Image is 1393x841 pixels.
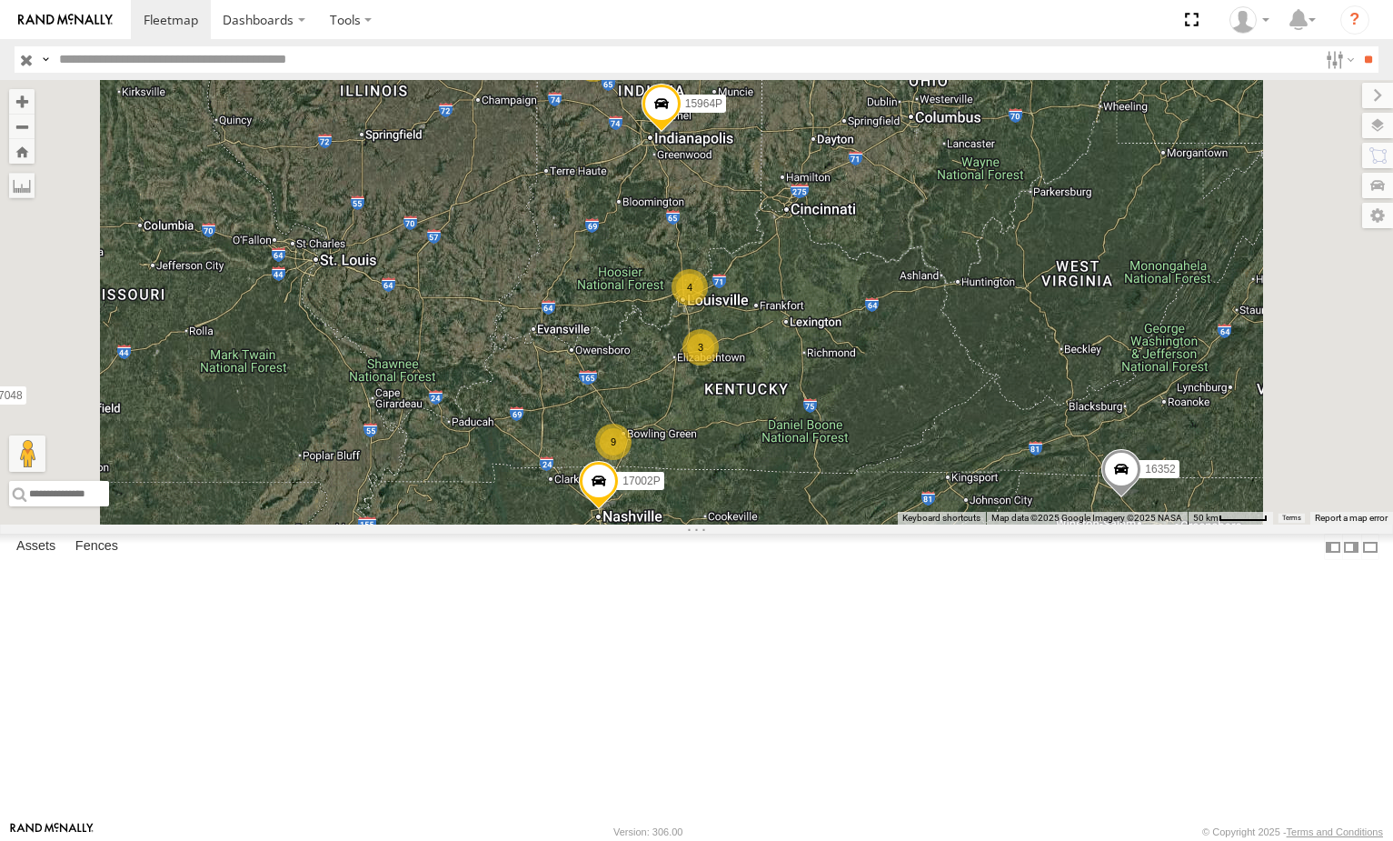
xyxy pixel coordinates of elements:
label: Dock Summary Table to the Right [1342,534,1360,560]
div: 2 [575,45,612,82]
label: Fences [66,535,127,560]
button: Zoom out [9,114,35,139]
div: Version: 306.00 [613,826,682,837]
button: Drag Pegman onto the map to open Street View [9,436,45,472]
div: 9 [595,424,632,460]
button: Zoom in [9,89,35,114]
i: ? [1340,5,1369,35]
span: 50 km [1193,513,1219,523]
button: Zoom Home [9,139,35,164]
span: 17002P [622,474,660,486]
a: Terms and Conditions [1287,826,1383,837]
span: Map data ©2025 Google Imagery ©2025 NASA [991,513,1182,523]
a: Report a map error [1315,513,1388,523]
a: Terms (opens in new tab) [1282,515,1301,522]
label: Assets [7,535,65,560]
label: Search Query [38,46,53,73]
div: © Copyright 2025 - [1202,826,1383,837]
button: Keyboard shortcuts [902,512,980,525]
span: 15964P [684,97,721,110]
div: 3 [682,329,719,365]
div: Paul Withrow [1223,6,1276,34]
label: Measure [9,173,35,198]
button: Map Scale: 50 km per 50 pixels [1188,512,1273,525]
label: Search Filter Options [1318,46,1358,73]
img: rand-logo.svg [18,14,113,26]
div: 4 [672,269,708,305]
span: 16352 [1145,463,1175,476]
label: Hide Summary Table [1361,534,1379,560]
a: Visit our Website [10,823,94,841]
label: Dock Summary Table to the Left [1324,534,1342,560]
label: Map Settings [1362,203,1393,228]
